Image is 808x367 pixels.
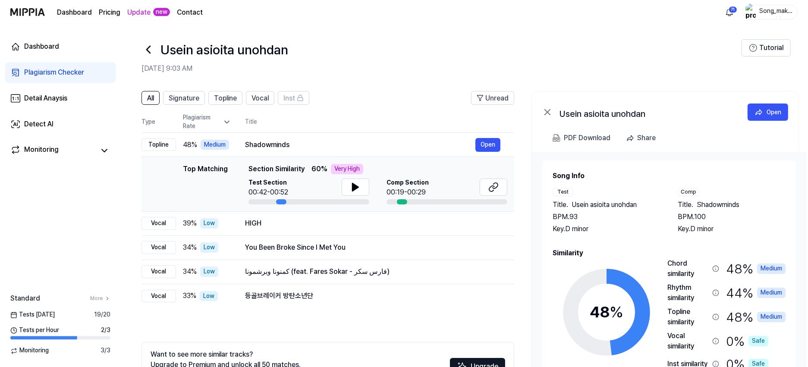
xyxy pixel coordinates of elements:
span: Shadowminds [697,200,739,210]
div: BPM. 93 [553,212,660,222]
a: Dashboard [5,36,116,57]
a: Monitoring [10,144,95,157]
div: Detect AI [24,119,53,129]
a: Detail Anaysis [5,88,116,109]
div: Medium [757,312,786,322]
div: Dashboard [24,41,59,52]
h2: Song Info [553,171,786,181]
button: Inst [278,91,309,105]
span: Usein asioita unohdan [572,200,637,210]
div: Medium [201,140,229,150]
span: 19 / 20 [94,311,110,319]
div: Shadowminds [245,140,475,150]
button: Open [748,104,788,121]
div: Vocal [141,265,176,278]
button: PDF Download [551,129,612,147]
button: Pricing [99,7,120,18]
div: Rhythm similarity [667,282,709,303]
span: Test Section [248,179,288,187]
span: 33 % [183,291,196,301]
div: 48 % [726,307,786,327]
span: % [610,303,623,321]
a: Update [127,7,151,18]
div: Topline [141,138,176,151]
span: Comp Section [387,179,429,187]
button: Signature [163,91,205,105]
span: Signature [169,93,199,104]
h2: Similarity [553,248,786,258]
a: More [90,295,110,302]
img: 알림 [724,7,735,17]
div: BPM. 100 [678,212,786,222]
th: Title [245,112,514,132]
div: 48 % [726,258,786,279]
span: 34 % [183,242,197,253]
span: All [147,93,154,104]
button: profileSong_maker_44 [742,5,798,19]
div: Open [767,107,781,117]
div: Topline similarity [667,307,709,327]
div: Very High [331,164,363,174]
span: 39 % [183,218,197,229]
div: Vocal [141,290,176,303]
div: Test [553,188,573,196]
button: Tutorial [742,39,791,56]
span: 2 / 3 [101,326,110,335]
span: Monitoring [10,346,49,355]
div: Top Matching [183,164,228,204]
button: Vocal [246,91,274,105]
div: Key. D minor [553,224,660,234]
h1: Usein asioita unohdan [160,41,288,59]
span: 48 % [183,140,197,150]
span: Standard [10,293,40,304]
button: Unread [471,91,514,105]
div: 71 [729,6,737,13]
a: Dashboard [57,7,92,18]
div: 00:42-00:52 [248,187,288,198]
div: Vocal [141,241,176,254]
div: 00:19-00:29 [387,187,429,198]
span: Title . [553,200,568,210]
div: new [153,8,170,16]
span: 3 / 3 [101,346,110,355]
button: All [141,91,160,105]
div: Key. D minor [678,224,786,234]
div: Chord similarity [667,258,709,279]
div: Medium [757,263,786,274]
th: Type [141,112,176,133]
a: Contact [177,7,203,18]
div: Low [200,267,218,277]
button: 알림71 [723,5,736,19]
span: Inst [283,93,295,104]
div: Plagiarism Checker [24,67,84,78]
div: Share [637,132,656,144]
div: Plagiarism Rate [183,113,231,130]
span: Section Similarity [248,164,305,174]
div: Vocal [141,217,176,230]
button: Topline [208,91,242,105]
a: Plagiarism Checker [5,62,116,83]
span: Tests [DATE] [10,311,55,319]
button: Open [475,138,500,152]
div: You Been Broke Since I Met You [245,242,500,253]
div: Safe [748,336,768,346]
div: Detail Anaysis [24,93,67,104]
div: Low [200,242,218,253]
span: Topline [214,93,237,104]
a: Detect AI [5,114,116,135]
span: Vocal [252,93,269,104]
div: Low [200,218,218,229]
div: Usein asioita unohdan [560,107,732,117]
img: profile [745,3,756,21]
span: 34 % [183,267,197,277]
span: Unread [485,93,509,104]
div: Comp [678,188,699,196]
div: 등골브레이커 방탄소년단 [245,291,500,301]
div: Low [200,291,218,301]
div: كمنونا وبرشمونا (feat. Fares Sokar - فارس سكر) [245,267,500,277]
div: Monitoring [24,144,59,157]
span: Title . [678,200,693,210]
div: PDF Download [564,132,610,144]
button: Share [623,129,663,147]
